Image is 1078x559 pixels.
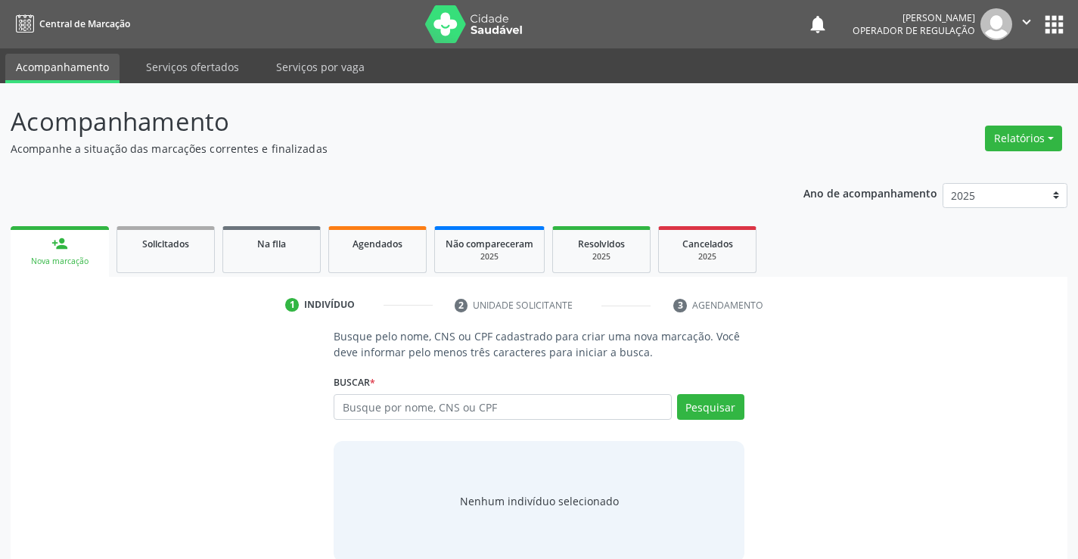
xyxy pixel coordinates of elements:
[334,328,744,360] p: Busque pelo nome, CNS ou CPF cadastrado para criar uma nova marcação. Você deve informar pelo men...
[51,235,68,252] div: person_add
[39,17,130,30] span: Central de Marcação
[564,251,639,262] div: 2025
[677,394,744,420] button: Pesquisar
[334,394,671,420] input: Busque por nome, CNS ou CPF
[11,141,750,157] p: Acompanhe a situação das marcações correntes e finalizadas
[142,238,189,250] span: Solicitados
[21,256,98,267] div: Nova marcação
[353,238,402,250] span: Agendados
[135,54,250,80] a: Serviços ofertados
[5,54,120,83] a: Acompanhamento
[807,14,828,35] button: notifications
[1018,14,1035,30] i: 
[266,54,375,80] a: Serviços por vaga
[682,238,733,250] span: Cancelados
[980,8,1012,40] img: img
[446,251,533,262] div: 2025
[334,371,375,394] label: Buscar
[853,11,975,24] div: [PERSON_NAME]
[1012,8,1041,40] button: 
[446,238,533,250] span: Não compareceram
[257,238,286,250] span: Na fila
[803,183,937,202] p: Ano de acompanhamento
[460,493,619,509] div: Nenhum indivíduo selecionado
[11,103,750,141] p: Acompanhamento
[578,238,625,250] span: Resolvidos
[853,24,975,37] span: Operador de regulação
[11,11,130,36] a: Central de Marcação
[1041,11,1067,38] button: apps
[669,251,745,262] div: 2025
[985,126,1062,151] button: Relatórios
[304,298,355,312] div: Indivíduo
[285,298,299,312] div: 1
